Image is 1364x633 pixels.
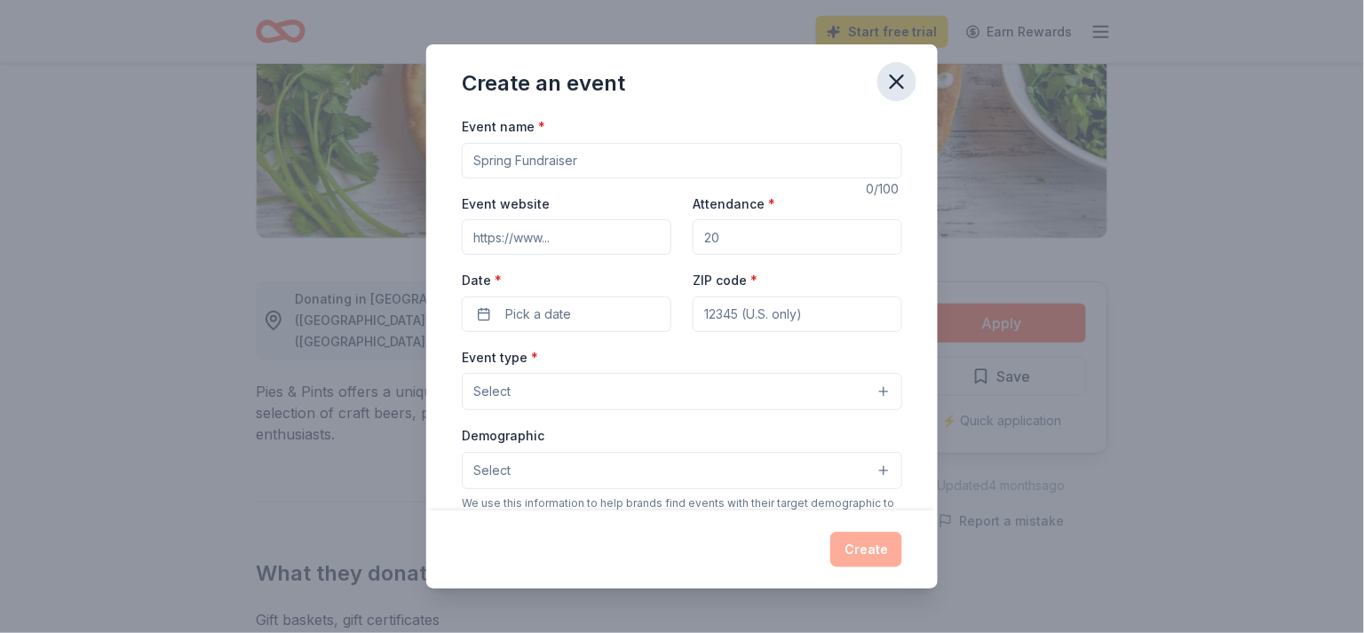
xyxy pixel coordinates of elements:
label: Event type [462,349,538,367]
input: 12345 (U.S. only) [693,297,902,332]
input: https://www... [462,219,671,255]
span: Pick a date [505,304,571,325]
button: Pick a date [462,297,671,332]
label: Event website [462,195,550,213]
span: Select [473,381,511,402]
label: ZIP code [693,272,757,289]
label: Date [462,272,671,289]
span: Select [473,460,511,481]
label: Demographic [462,427,544,445]
div: We use this information to help brands find events with their target demographic to sponsor their... [462,496,902,525]
button: Select [462,373,902,410]
input: 20 [693,219,902,255]
div: Create an event [462,69,625,98]
label: Event name [462,118,545,136]
button: Select [462,452,902,489]
label: Attendance [693,195,775,213]
input: Spring Fundraiser [462,143,902,178]
div: 0 /100 [866,178,902,200]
